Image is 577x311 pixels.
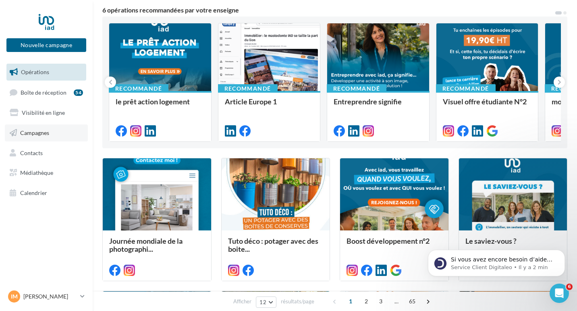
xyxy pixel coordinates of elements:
span: Visuel offre étudiante N°2 [443,97,527,106]
a: Calendrier [5,185,88,201]
div: 6 opérations recommandées par votre enseigne [102,7,554,13]
span: Entreprendre signifie [334,97,402,106]
span: Afficher [233,298,251,305]
span: 6 [566,284,573,290]
span: Campagnes [20,129,49,136]
iframe: Intercom notifications message [416,233,577,289]
div: Recommandé [109,84,168,93]
span: Article Europe 1 [225,97,277,106]
a: IM [PERSON_NAME] [6,289,86,304]
a: Contacts [5,145,88,162]
span: Médiathèque [20,169,53,176]
span: Tuto déco : potager avec des boite... [228,236,318,253]
span: 65 [406,295,419,308]
span: 12 [259,299,266,305]
span: Contacts [20,149,43,156]
button: 12 [256,296,276,308]
p: [PERSON_NAME] [23,292,77,301]
a: Opérations [5,64,88,81]
span: Journée mondiale de la photographi... [109,236,183,253]
span: résultats/page [281,298,314,305]
span: Calendrier [20,189,47,196]
span: Visibilité en ligne [22,109,65,116]
div: 54 [74,89,83,96]
a: Campagnes [5,124,88,141]
span: 2 [360,295,373,308]
span: 1 [344,295,357,308]
span: Boîte de réception [21,89,66,95]
button: Nouvelle campagne [6,38,86,52]
span: Opérations [21,68,49,75]
a: Médiathèque [5,164,88,181]
div: Recommandé [327,84,386,93]
div: Recommandé [218,84,278,93]
span: IM [11,292,18,301]
span: le prêt action logement [116,97,190,106]
a: Visibilité en ligne [5,104,88,121]
span: 3 [374,295,387,308]
span: Boost développement n°2 [347,236,430,245]
a: Boîte de réception54 [5,84,88,101]
div: Recommandé [436,84,496,93]
span: ... [390,295,403,308]
iframe: Intercom live chat [550,284,569,303]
